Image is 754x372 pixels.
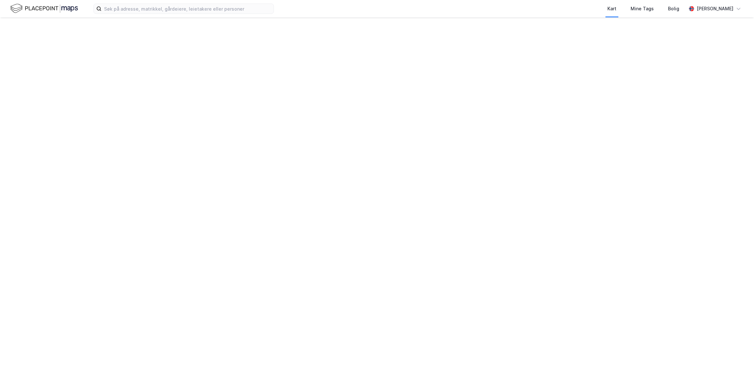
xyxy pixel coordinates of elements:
[668,5,679,13] div: Bolig
[101,4,274,14] input: Søk på adresse, matrikkel, gårdeiere, leietakere eller personer
[722,341,754,372] iframe: Chat Widget
[607,5,616,13] div: Kart
[697,5,733,13] div: [PERSON_NAME]
[10,3,78,14] img: logo.f888ab2527a4732fd821a326f86c7f29.svg
[722,341,754,372] div: Kontrollprogram for chat
[631,5,654,13] div: Mine Tags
